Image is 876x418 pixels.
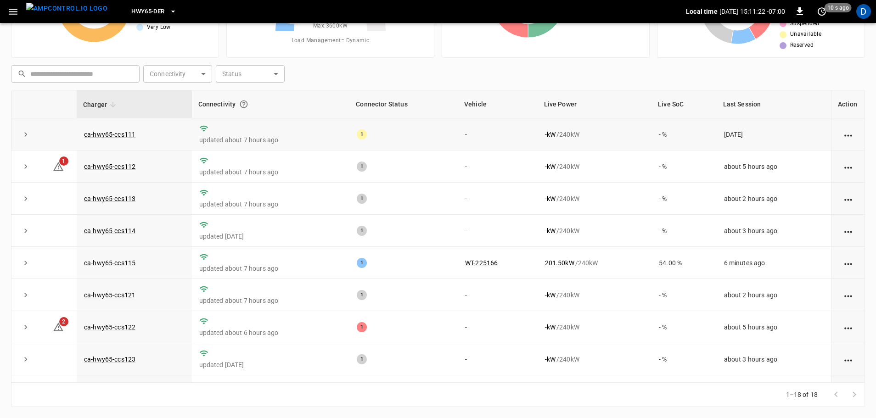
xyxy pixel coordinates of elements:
[198,96,343,112] div: Connectivity
[19,192,33,206] button: expand row
[19,160,33,173] button: expand row
[790,30,821,39] span: Unavailable
[842,323,854,332] div: action cell options
[84,323,135,331] a: ca-hwy65-ccs122
[842,258,854,268] div: action cell options
[357,322,367,332] div: 1
[199,167,343,177] p: updated about 7 hours ago
[719,7,785,16] p: [DATE] 15:11:22 -07:00
[651,215,716,247] td: - %
[19,320,33,334] button: expand row
[59,317,68,326] span: 2
[199,135,343,145] p: updated about 7 hours ago
[651,90,716,118] th: Live SoC
[717,279,831,311] td: about 2 hours ago
[84,259,135,267] a: ca-hwy65-ccs115
[790,19,820,28] span: Suspended
[842,162,854,171] div: action cell options
[842,355,854,364] div: action cell options
[84,291,135,299] a: ca-hwy65-ccs121
[458,215,538,247] td: -
[545,258,645,268] div: / 240 kW
[131,6,164,17] span: HWY65-DER
[717,183,831,215] td: about 2 hours ago
[538,90,652,118] th: Live Power
[790,41,814,50] span: Reserved
[84,163,135,170] a: ca-hwy65-ccs112
[545,290,645,300] div: / 240 kW
[19,288,33,302] button: expand row
[128,3,180,21] button: HWY65-DER
[26,3,107,14] img: ampcontrol.io logo
[292,36,370,45] span: Load Management = Dynamic
[458,279,538,311] td: -
[545,130,645,139] div: / 240 kW
[147,23,171,32] span: Very Low
[786,390,818,399] p: 1–18 of 18
[465,259,498,267] a: WT-225166
[831,90,865,118] th: Action
[545,290,556,300] p: - kW
[651,118,716,150] td: - %
[199,360,343,369] p: updated [DATE]
[717,215,831,247] td: about 3 hours ago
[458,311,538,343] td: -
[545,226,556,235] p: - kW
[199,264,343,273] p: updated about 7 hours ago
[19,256,33,270] button: expand row
[545,258,574,268] p: 201.50 kW
[19,352,33,366] button: expand row
[349,90,458,118] th: Connector Status
[814,4,829,19] button: set refresh interval
[717,343,831,375] td: about 3 hours ago
[53,162,64,169] a: 1
[458,183,538,215] td: -
[19,128,33,141] button: expand row
[84,356,135,363] a: ca-hwy65-ccs123
[458,343,538,375] td: -
[651,183,716,215] td: - %
[651,311,716,343] td: - %
[357,354,367,364] div: 1
[842,130,854,139] div: action cell options
[357,162,367,172] div: 1
[19,224,33,238] button: expand row
[651,343,716,375] td: - %
[545,355,556,364] p: - kW
[236,96,252,112] button: Connection between the charger and our software.
[545,130,556,139] p: - kW
[458,150,538,183] td: -
[199,328,343,337] p: updated about 6 hours ago
[357,129,367,139] div: 1
[357,258,367,268] div: 1
[651,279,716,311] td: - %
[545,162,556,171] p: - kW
[357,226,367,236] div: 1
[545,194,556,203] p: - kW
[84,227,135,234] a: ca-hwy65-ccs114
[842,226,854,235] div: action cell options
[651,375,716,407] td: - %
[717,311,831,343] td: about 5 hours ago
[651,150,716,183] td: - %
[856,4,871,19] div: profile-icon
[842,290,854,300] div: action cell options
[83,99,119,110] span: Charger
[545,323,556,332] p: - kW
[59,156,68,166] span: 1
[545,162,645,171] div: / 240 kW
[84,195,135,202] a: ca-hwy65-ccs113
[545,194,645,203] div: / 240 kW
[545,323,645,332] div: / 240 kW
[717,150,831,183] td: about 5 hours ago
[825,3,852,12] span: 10 s ago
[313,22,348,31] span: Max. 3600 kW
[717,118,831,150] td: [DATE]
[651,247,716,279] td: 54.00 %
[199,296,343,305] p: updated about 7 hours ago
[842,194,854,203] div: action cell options
[458,375,538,407] td: -
[717,375,831,407] td: about 2 hours ago
[458,118,538,150] td: -
[545,226,645,235] div: / 240 kW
